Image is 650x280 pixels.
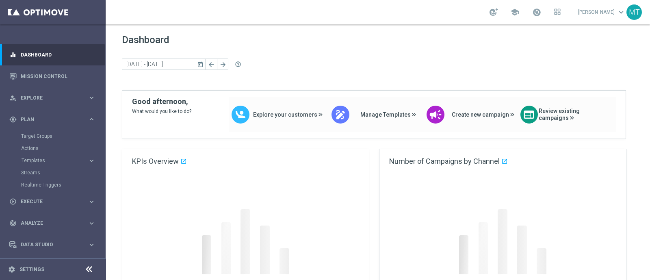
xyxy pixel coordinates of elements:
[626,4,642,20] div: MT
[9,73,96,80] button: Mission Control
[21,256,85,277] a: Optibot
[9,94,88,102] div: Explore
[9,219,88,227] div: Analyze
[21,154,105,167] div: Templates
[8,266,15,273] i: settings
[21,65,95,87] a: Mission Control
[617,8,626,17] span: keyboard_arrow_down
[9,241,96,248] button: Data Studio keyboard_arrow_right
[88,157,95,165] i: keyboard_arrow_right
[9,198,88,205] div: Execute
[21,157,96,164] button: Templates keyboard_arrow_right
[21,169,84,176] a: Streams
[88,198,95,206] i: keyboard_arrow_right
[9,116,17,123] i: gps_fixed
[21,221,88,226] span: Analyze
[21,142,105,154] div: Actions
[9,52,96,58] button: equalizer Dashboard
[9,220,96,226] button: track_changes Analyze keyboard_arrow_right
[21,199,88,204] span: Execute
[9,95,96,101] button: person_search Explore keyboard_arrow_right
[21,44,95,65] a: Dashboard
[21,242,88,247] span: Data Studio
[9,198,17,205] i: play_circle_outline
[88,115,95,123] i: keyboard_arrow_right
[88,219,95,227] i: keyboard_arrow_right
[21,167,105,179] div: Streams
[22,158,88,163] div: Templates
[21,96,88,100] span: Explore
[9,219,17,227] i: track_changes
[88,241,95,249] i: keyboard_arrow_right
[9,241,88,248] div: Data Studio
[9,65,95,87] div: Mission Control
[22,158,80,163] span: Templates
[9,256,95,277] div: Optibot
[9,116,88,123] div: Plan
[88,94,95,102] i: keyboard_arrow_right
[9,44,95,65] div: Dashboard
[9,51,17,59] i: equalizer
[9,116,96,123] button: gps_fixed Plan keyboard_arrow_right
[21,130,105,142] div: Target Groups
[21,145,84,152] a: Actions
[21,179,105,191] div: Realtime Triggers
[21,117,88,122] span: Plan
[9,198,96,205] button: play_circle_outline Execute keyboard_arrow_right
[9,94,17,102] i: person_search
[21,182,84,188] a: Realtime Triggers
[577,6,626,18] a: [PERSON_NAME]keyboard_arrow_down
[21,133,84,139] a: Target Groups
[510,8,519,17] span: school
[19,267,44,272] a: Settings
